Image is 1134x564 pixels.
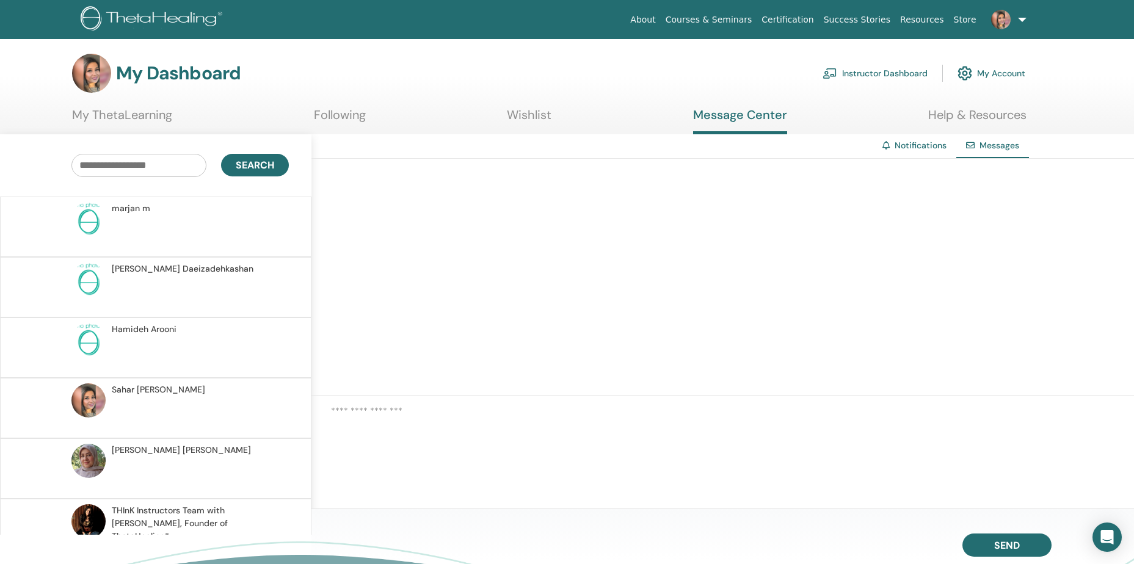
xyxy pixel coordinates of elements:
[661,9,757,31] a: Courses & Seminars
[221,154,289,176] button: Search
[1092,522,1122,552] div: Open Intercom Messenger
[895,140,947,151] a: Notifications
[958,63,972,84] img: cog.svg
[625,9,660,31] a: About
[236,159,274,172] span: Search
[112,202,150,215] span: marjan m
[71,504,106,538] img: default.jpg
[823,68,837,79] img: chalkboard-teacher.svg
[991,10,1011,29] img: default.jpg
[314,107,366,131] a: Following
[958,60,1025,87] a: My Account
[72,107,172,131] a: My ThetaLearning
[928,107,1027,131] a: Help & Resources
[116,62,241,84] h3: My Dashboard
[112,444,251,457] span: [PERSON_NAME] [PERSON_NAME]
[112,383,205,396] span: Sahar [PERSON_NAME]
[72,54,111,93] img: default.jpg
[112,323,176,336] span: Hamideh Arooni
[693,107,787,134] a: Message Center
[823,60,928,87] a: Instructor Dashboard
[81,6,227,34] img: logo.png
[962,533,1052,557] button: Send
[71,444,106,478] img: default.jpg
[994,539,1020,552] span: Send
[819,9,895,31] a: Success Stories
[757,9,818,31] a: Certification
[112,504,285,543] span: THInK Instructors Team with [PERSON_NAME], Founder of ThetaHealing®
[71,383,106,418] img: default.jpg
[949,9,981,31] a: Store
[895,9,949,31] a: Resources
[71,202,106,236] img: no-photo.png
[112,262,253,275] span: [PERSON_NAME] Daeizadehkashan
[71,323,106,357] img: no-photo.png
[507,107,551,131] a: Wishlist
[980,140,1019,151] span: Messages
[71,262,106,297] img: no-photo.png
